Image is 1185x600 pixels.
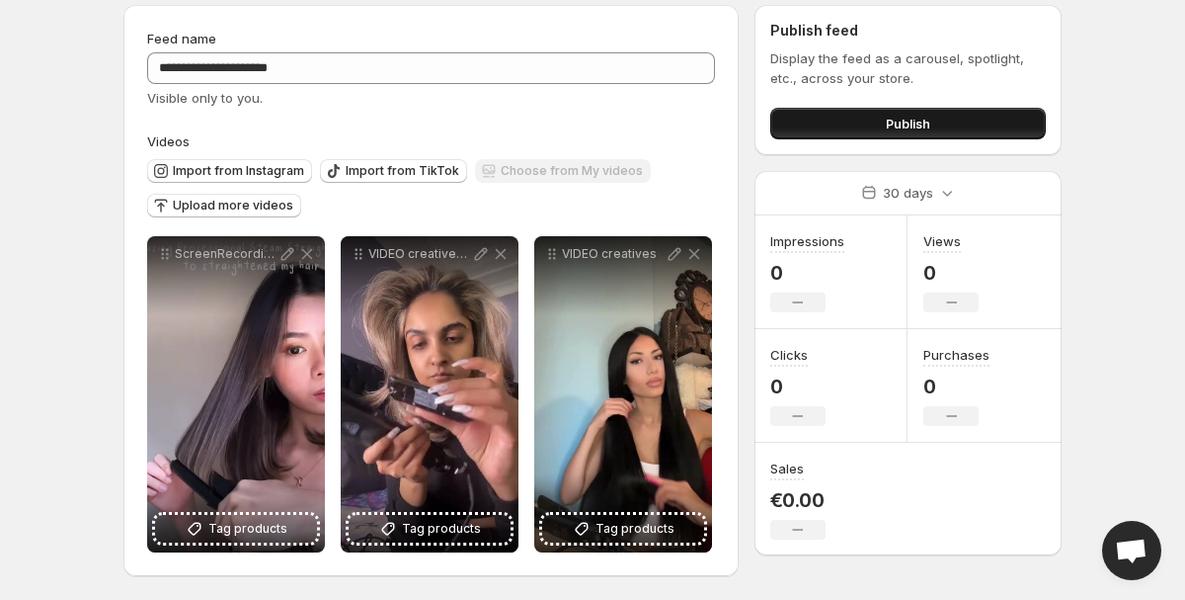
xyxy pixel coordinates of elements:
[923,345,989,365] h3: Purchases
[147,159,312,183] button: Import from Instagram
[770,48,1046,88] p: Display the feed as a carousel, spotlight, etc., across your store.
[770,21,1046,41] h2: Publish feed
[923,261,979,285] p: 0
[346,163,459,179] span: Import from TikTok
[1102,521,1161,580] a: Open chat
[208,519,287,539] span: Tag products
[595,519,674,539] span: Tag products
[923,231,961,251] h3: Views
[155,515,317,543] button: Tag products
[175,246,277,262] p: ScreenRecording_[DATE] 12-17-52_1
[542,515,704,543] button: Tag products
[883,183,933,203] p: 30 days
[402,519,481,539] span: Tag products
[770,231,844,251] h3: Impressions
[368,246,471,262] p: VIDEO creatives 2
[173,198,293,214] span: Upload more videos
[534,236,712,553] div: VIDEO creativesTag products
[770,459,804,478] h3: Sales
[770,345,808,365] h3: Clicks
[147,194,301,217] button: Upload more videos
[562,246,665,262] p: VIDEO creatives
[770,488,826,512] p: €0.00
[923,375,989,398] p: 0
[349,515,511,543] button: Tag products
[147,90,263,106] span: Visible only to you.
[147,31,216,46] span: Feed name
[770,261,844,285] p: 0
[770,375,826,398] p: 0
[886,114,930,133] span: Publish
[173,163,304,179] span: Import from Instagram
[341,236,518,553] div: VIDEO creatives 2Tag products
[147,236,325,553] div: ScreenRecording_[DATE] 12-17-52_1Tag products
[147,133,190,149] span: Videos
[320,159,467,183] button: Import from TikTok
[770,108,1046,139] button: Publish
